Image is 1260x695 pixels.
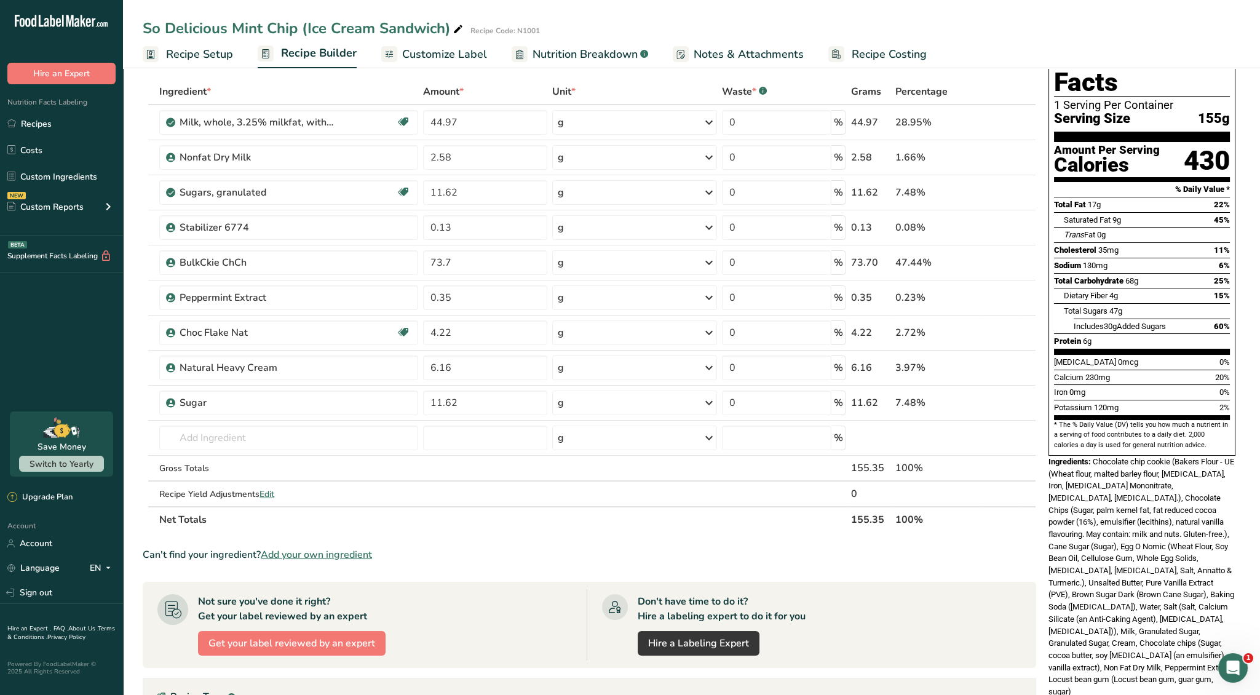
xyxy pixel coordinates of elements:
div: Custom Reports [7,201,84,213]
span: Nutrition Breakdown [533,46,638,63]
span: 30g [1104,322,1117,331]
a: Customize Label [381,41,487,68]
div: Hire an Expert Services [18,240,228,263]
div: 430 [1184,145,1230,177]
div: 6.16 [851,360,890,375]
img: logo [25,28,96,38]
span: 2% [1219,403,1230,412]
button: News [184,384,246,433]
span: Ingredient [159,84,211,99]
section: % Daily Value * [1054,182,1230,197]
span: Total Carbohydrate [1054,276,1123,285]
span: 0mcg [1118,357,1138,367]
div: 1.66% [895,150,978,165]
div: NEW [7,192,26,199]
th: 100% [893,506,980,532]
div: g [558,115,564,130]
div: 1 Serving Per Container [1054,99,1230,111]
span: 45% [1214,215,1230,224]
span: Serving Size [1054,111,1130,127]
span: 120mg [1094,403,1119,412]
button: Messages [61,384,123,433]
button: Hire an Expert [7,63,116,84]
span: 6% [1219,261,1230,270]
th: Net Totals [157,506,849,532]
span: 60% [1214,322,1230,331]
div: Hire an Expert Services [25,340,206,352]
a: Recipe Builder [258,39,357,69]
span: Get your label reviewed by an expert [208,636,375,651]
a: FAQ . [53,624,68,633]
div: Gross Totals [159,462,418,475]
div: g [558,255,564,270]
a: Notes & Attachments [673,41,804,68]
div: g [558,220,564,235]
a: Hire an Expert . [7,624,51,633]
div: Send us a message [12,165,234,199]
div: 0.13 [851,220,890,235]
span: Edit [260,488,274,500]
span: Switch to Yearly [30,458,93,470]
div: Sugar [180,395,333,410]
div: Milk, whole, 3.25% milkfat, without added vitamin A and [MEDICAL_DATA] [180,115,333,130]
div: Upgrade Plan [7,491,73,504]
div: g [558,325,564,340]
div: BETA [8,241,27,248]
div: 47.44% [895,255,978,270]
iframe: Intercom live chat [1218,653,1248,683]
div: Sugars, granulated [180,185,333,200]
span: Total Fat [1054,200,1086,209]
div: Hire an Expert Services [18,335,228,357]
div: 0.35 [851,290,890,305]
span: 22% [1214,200,1230,209]
span: Saturated Fat [1064,215,1111,224]
div: 44.97 [851,115,890,130]
div: Calories [1054,156,1160,174]
div: Powered By FoodLabelMaker © 2025 All Rights Reserved [7,661,116,675]
div: 28.95% [895,115,978,130]
div: 0.23% [895,290,978,305]
button: Switch to Yearly [19,456,104,472]
a: Hire a Labeling Expert [638,631,759,656]
h1: Nutrition Facts [1054,40,1230,97]
div: Hire an Expert Services [25,245,206,258]
span: 9g [1112,215,1121,224]
div: Save Money [38,440,86,453]
div: Waste [722,84,767,99]
div: Close [212,20,234,42]
div: How Subscription Upgrades Work on [DOMAIN_NAME] [25,304,206,330]
span: Calcium [1054,373,1084,382]
div: Recipe Code: N1001 [470,25,540,36]
div: So Delicious Mint Chip (Ice Cream Sandwich) [143,17,466,39]
span: 15% [1214,291,1230,300]
div: 0 [851,486,890,501]
div: 4.22 [851,325,890,340]
span: News [204,415,227,423]
div: 11.62 [851,185,890,200]
span: 17g [1088,200,1101,209]
span: Potassium [1054,403,1092,412]
span: Grams [851,84,881,99]
a: Nutrition Breakdown [512,41,648,68]
button: Help [123,384,184,433]
div: g [558,360,564,375]
span: Includes Added Sugars [1074,322,1166,331]
span: Protein [1054,336,1081,346]
span: 130mg [1083,261,1107,270]
div: Don't have time to do it? Hire a labeling expert to do it for you [638,594,806,624]
a: Recipe Setup [143,41,233,68]
section: * The % Daily Value (DV) tells you how much a nutrient in a serving of food contributes to a dail... [1054,420,1230,450]
div: Natural Heavy Cream [180,360,333,375]
div: Amount Per Serving [1054,145,1160,156]
div: 73.70 [851,255,890,270]
span: Fat [1064,230,1095,239]
span: Help [144,415,164,423]
span: 0mg [1069,387,1085,397]
a: About Us . [68,624,98,633]
div: How to Print Your Labels & Choose the Right Printer [18,263,228,299]
span: Iron [1054,387,1068,397]
th: 155.35 [849,506,893,532]
span: 0% [1219,357,1230,367]
span: 230mg [1085,373,1110,382]
span: Sodium [1054,261,1081,270]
